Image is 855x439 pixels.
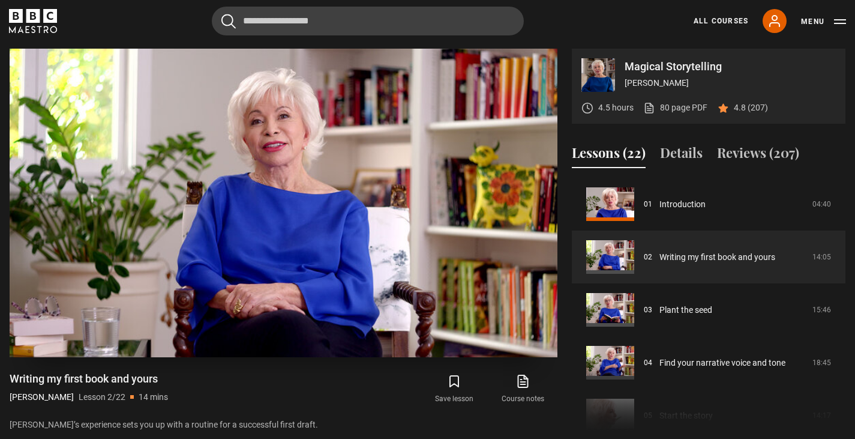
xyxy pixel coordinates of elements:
a: All Courses [694,16,748,26]
p: [PERSON_NAME]’s experience sets you up with a routine for a successful first draft. [10,419,557,431]
a: Plant the seed [659,304,712,316]
button: Save lesson [420,372,488,407]
svg: BBC Maestro [9,9,57,33]
video-js: Video Player [10,49,557,357]
a: Find your narrative voice and tone [659,357,785,369]
p: 14 mins [139,391,168,404]
button: Details [660,143,703,168]
button: Toggle navigation [801,16,846,28]
input: Search [212,7,524,35]
h1: Writing my first book and yours [10,372,168,386]
p: Lesson 2/22 [79,391,125,404]
p: 4.8 (207) [734,101,768,114]
p: [PERSON_NAME] [625,77,836,89]
p: 4.5 hours [598,101,634,114]
button: Submit the search query [221,14,236,29]
a: Writing my first book and yours [659,251,775,264]
a: Introduction [659,198,706,211]
a: Course notes [489,372,557,407]
button: Lessons (22) [572,143,646,168]
a: 80 page PDF [643,101,707,114]
button: Reviews (207) [717,143,799,168]
p: [PERSON_NAME] [10,391,74,404]
p: Magical Storytelling [625,61,836,72]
